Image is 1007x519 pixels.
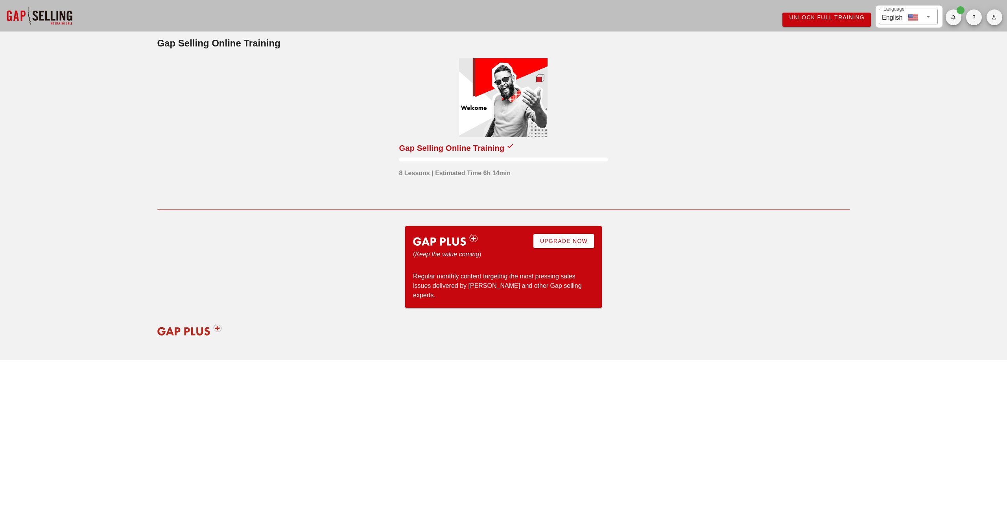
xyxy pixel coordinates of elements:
[152,318,227,341] img: gap-plus-logo-red.svg
[415,251,479,258] i: Keep the value coming
[883,6,904,12] label: Language
[782,13,871,27] a: Unlock Full Training
[413,250,483,259] div: ( )
[157,36,850,50] h2: Gap Selling Online Training
[408,228,483,252] img: gap-plus-logo.svg
[399,165,511,178] div: 8 Lessons | Estimated Time 6h 14min
[540,238,588,244] span: Upgrade Now
[879,9,938,24] div: LanguageEnglish
[882,11,902,22] div: English
[413,272,594,300] div: Regular monthly content targeting the most pressing sales issues delivered by [PERSON_NAME] and o...
[533,234,594,248] a: Upgrade Now
[957,6,965,14] span: Badge
[399,142,505,154] div: Gap Selling Online Training
[789,14,865,20] span: Unlock Full Training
